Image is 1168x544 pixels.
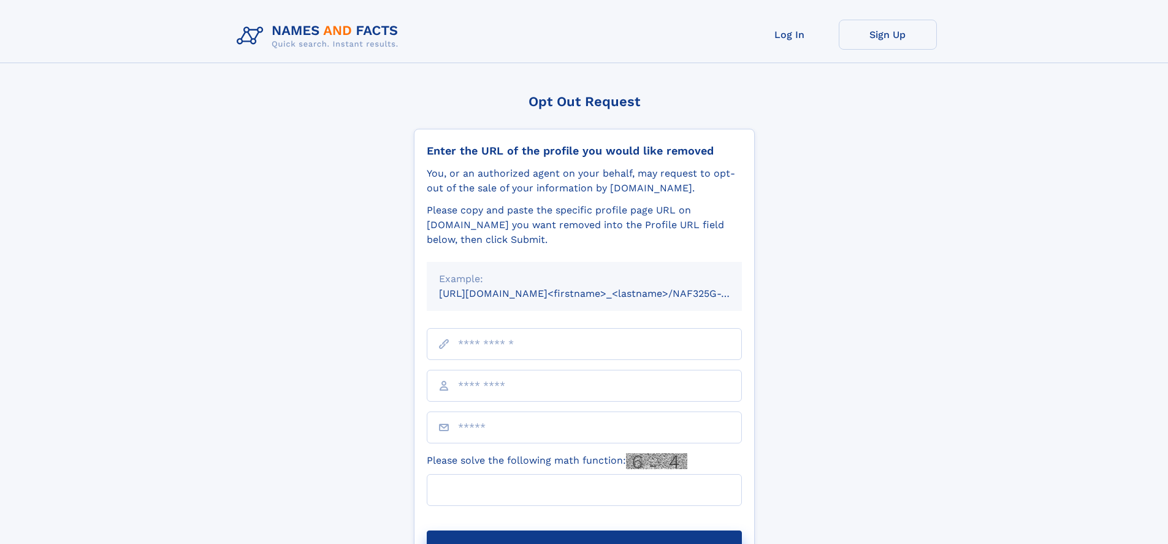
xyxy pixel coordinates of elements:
[439,288,765,299] small: [URL][DOMAIN_NAME]<firstname>_<lastname>/NAF325G-xxxxxxxx
[427,144,742,158] div: Enter the URL of the profile you would like removed
[427,166,742,196] div: You, or an authorized agent on your behalf, may request to opt-out of the sale of your informatio...
[414,94,755,109] div: Opt Out Request
[439,272,730,286] div: Example:
[232,20,408,53] img: Logo Names and Facts
[741,20,839,50] a: Log In
[427,453,687,469] label: Please solve the following math function:
[839,20,937,50] a: Sign Up
[427,203,742,247] div: Please copy and paste the specific profile page URL on [DOMAIN_NAME] you want removed into the Pr...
